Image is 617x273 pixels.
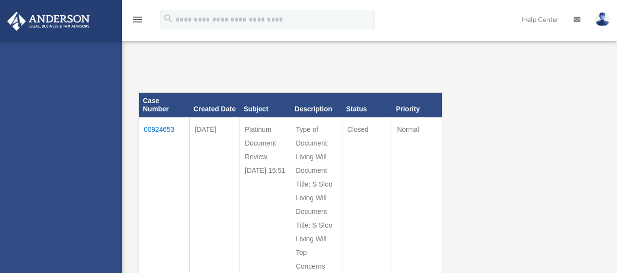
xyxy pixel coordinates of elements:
[132,17,143,25] a: menu
[240,93,291,118] th: Subject
[139,93,190,118] th: Case Number
[163,13,174,24] i: search
[595,12,610,26] img: User Pic
[190,93,240,118] th: Created Date
[392,93,442,118] th: Priority
[132,14,143,25] i: menu
[4,12,93,31] img: Anderson Advisors Platinum Portal
[342,93,392,118] th: Status
[291,93,342,118] th: Description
